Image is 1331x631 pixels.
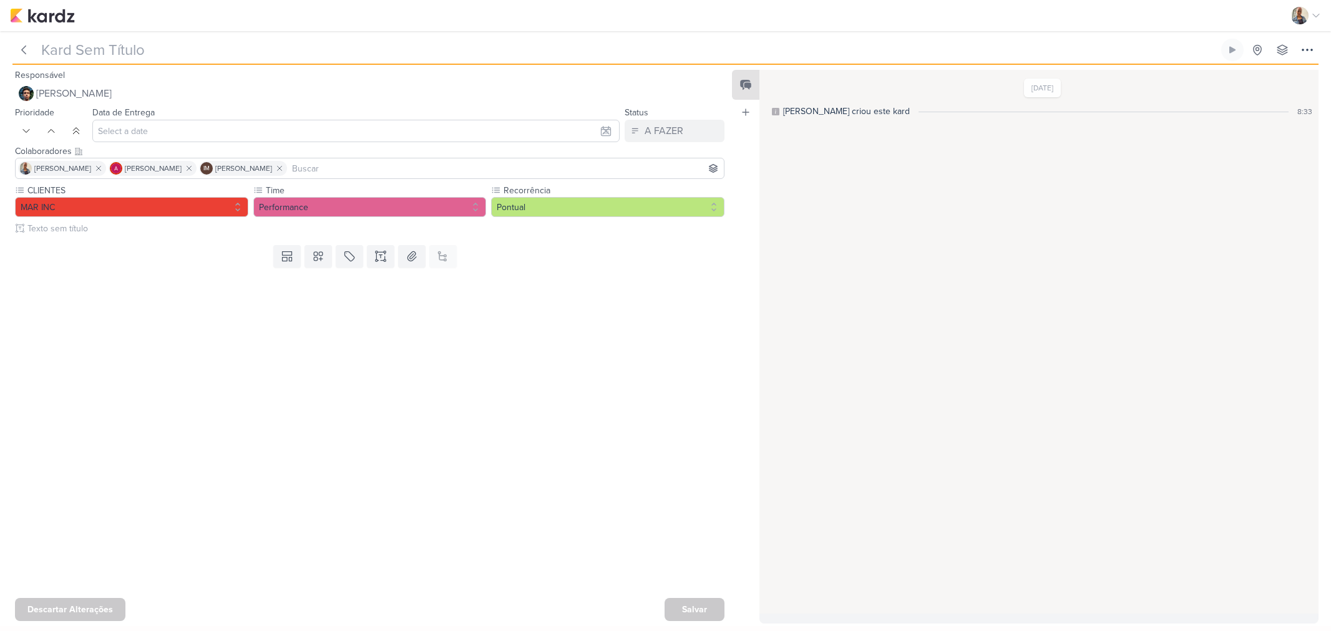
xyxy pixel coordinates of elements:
div: Este log é visível à todos no kard [772,108,779,115]
button: MAR INC [15,197,248,217]
button: Pontual [491,197,724,217]
button: Performance [253,197,487,217]
span: [PERSON_NAME] [34,163,91,174]
label: Prioridade [15,107,54,118]
img: Iara Santos [19,162,32,175]
input: Texto sem título [25,222,724,235]
div: 8:33 [1297,106,1312,117]
label: CLIENTES [26,184,248,197]
label: Responsável [15,70,65,80]
img: kardz.app [10,8,75,23]
span: [PERSON_NAME] [36,86,112,101]
input: Kard Sem Título [37,39,1219,61]
img: Iara Santos [1291,7,1309,24]
div: A FAZER [645,123,683,138]
img: Alessandra Gomes [110,162,122,175]
span: [PERSON_NAME] [215,163,272,174]
label: Recorrência [502,184,724,197]
div: Caroline criou este kard [783,105,910,118]
div: Ligar relógio [1227,45,1237,55]
button: A FAZER [625,120,724,142]
div: Isabella Machado Guimarães [200,162,213,175]
p: IM [203,166,210,172]
img: Nelito Junior [19,86,34,101]
label: Time [265,184,487,197]
button: [PERSON_NAME] [15,82,724,105]
input: Select a date [92,120,620,142]
input: Buscar [290,161,721,176]
label: Data de Entrega [92,107,155,118]
label: Status [625,107,648,118]
span: [PERSON_NAME] [125,163,182,174]
div: Colaboradores [15,145,724,158]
